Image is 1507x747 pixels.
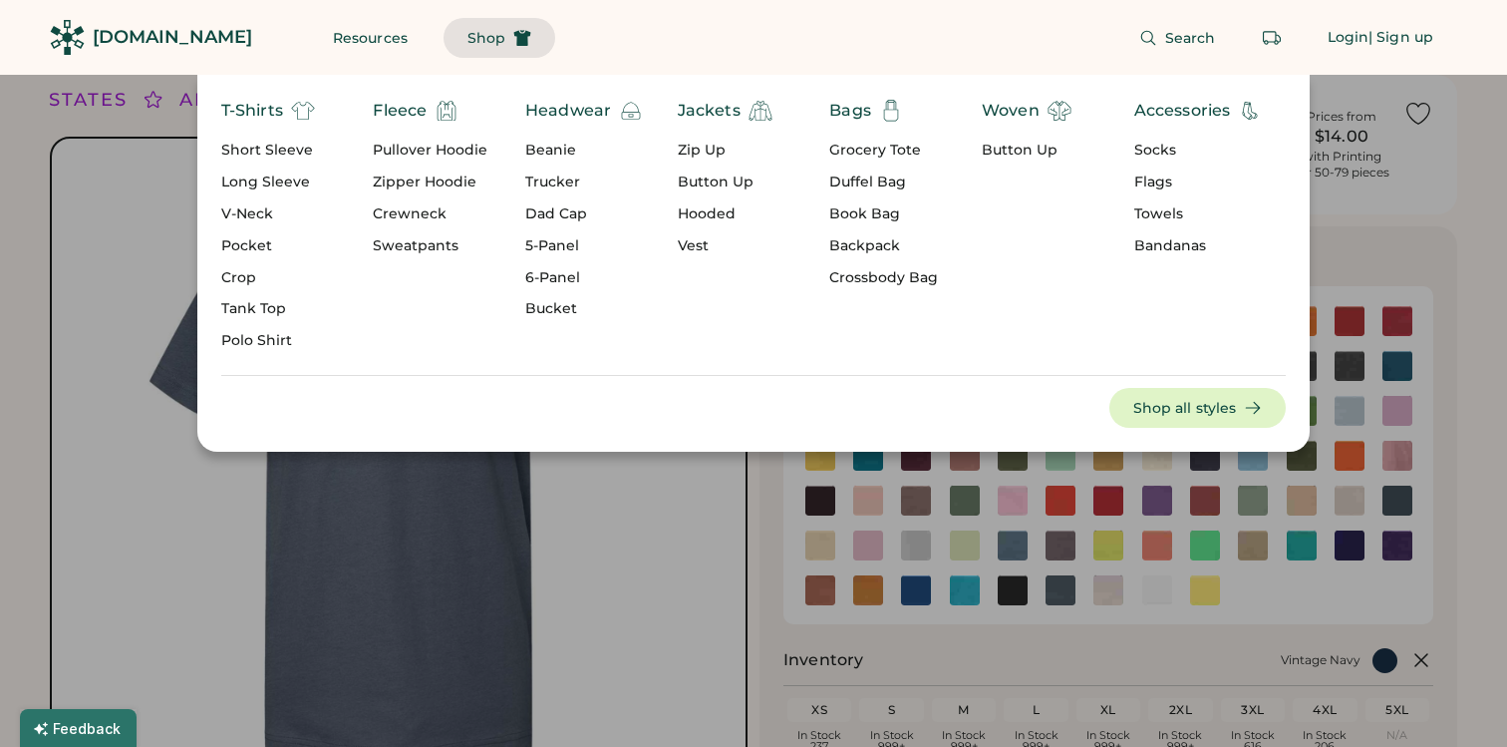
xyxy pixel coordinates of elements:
[291,99,315,123] img: t-shirt%20%282%29.svg
[678,99,741,123] div: Jackets
[373,236,487,256] div: Sweatpants
[1134,141,1263,161] div: Socks
[829,141,938,161] div: Grocery Tote
[829,99,871,123] div: Bags
[221,99,283,123] div: T-Shirts
[221,331,315,351] div: Polo Shirt
[829,268,938,288] div: Crossbody Bag
[1412,657,1498,743] iframe: Front Chat
[1238,99,1262,123] img: accessories-ab-01.svg
[221,204,315,224] div: V-Neck
[525,236,643,256] div: 5-Panel
[1368,28,1433,48] div: | Sign up
[525,173,643,192] div: Trucker
[1252,18,1292,58] button: Retrieve an order
[1109,388,1287,428] button: Shop all styles
[678,141,772,161] div: Zip Up
[93,25,252,50] div: [DOMAIN_NAME]
[221,141,315,161] div: Short Sleeve
[619,99,643,123] img: beanie.svg
[373,204,487,224] div: Crewneck
[221,268,315,288] div: Crop
[829,204,938,224] div: Book Bag
[829,173,938,192] div: Duffel Bag
[749,99,772,123] img: jacket%20%281%29.svg
[309,18,432,58] button: Resources
[525,141,643,161] div: Beanie
[221,236,315,256] div: Pocket
[525,204,643,224] div: Dad Cap
[444,18,555,58] button: Shop
[1165,31,1216,45] span: Search
[1048,99,1071,123] img: shirt.svg
[1134,204,1263,224] div: Towels
[982,99,1040,123] div: Woven
[221,299,315,319] div: Tank Top
[1134,236,1263,256] div: Bandanas
[373,99,427,123] div: Fleece
[221,173,315,192] div: Long Sleeve
[435,99,458,123] img: hoodie.svg
[50,20,85,55] img: Rendered Logo - Screens
[829,236,938,256] div: Backpack
[373,141,487,161] div: Pullover Hoodie
[373,173,487,192] div: Zipper Hoodie
[982,141,1071,161] div: Button Up
[879,99,903,123] img: Totebag-01.svg
[678,173,772,192] div: Button Up
[678,204,772,224] div: Hooded
[1115,18,1240,58] button: Search
[525,299,643,319] div: Bucket
[678,236,772,256] div: Vest
[1134,99,1231,123] div: Accessories
[525,99,611,123] div: Headwear
[1328,28,1369,48] div: Login
[1134,173,1263,192] div: Flags
[467,31,505,45] span: Shop
[525,268,643,288] div: 6-Panel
